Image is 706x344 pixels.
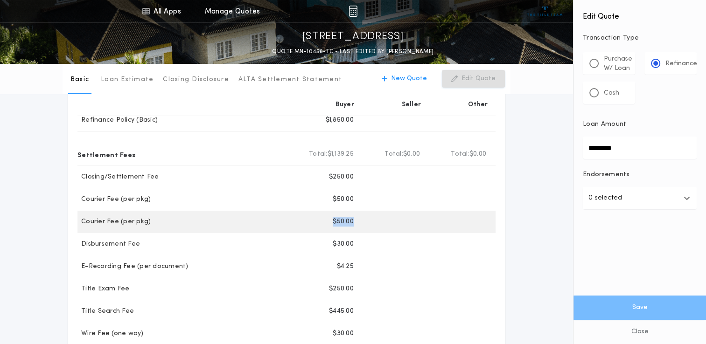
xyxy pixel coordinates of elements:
[77,284,130,294] p: Title Exam Fee
[77,172,159,182] p: Closing/Settlement Fee
[527,7,562,16] img: vs-icon
[665,59,697,69] p: Refinance
[402,100,421,110] p: Seller
[468,100,488,110] p: Other
[349,6,357,17] img: img
[372,70,436,88] button: New Quote
[333,240,354,249] p: $30.00
[333,217,354,227] p: $50.00
[583,187,697,209] button: 0 selected
[77,116,158,125] p: Refinance Policy (Basic)
[77,307,134,316] p: Title Search Fee
[77,329,144,338] p: Wire Fee (one way)
[329,172,354,182] p: $250.00
[573,296,706,320] button: Save
[604,89,619,98] p: Cash
[77,262,189,271] p: E-Recording Fee (per document)
[333,329,354,338] p: $30.00
[469,150,486,159] span: $0.00
[77,147,135,162] p: Settlement Fees
[337,262,354,271] p: $4.25
[461,74,496,83] p: Edit Quote
[333,195,354,204] p: $50.00
[101,75,154,84] p: Loan Estimate
[442,70,505,88] button: Edit Quote
[583,170,697,179] p: Endorsements
[451,150,469,159] b: Total:
[77,195,151,204] p: Courier Fee (per pkg)
[583,34,697,43] p: Transaction Type
[329,284,354,294] p: $250.00
[326,116,354,125] p: $1,850.00
[272,47,433,56] p: QUOTE MN-10456-TC - LAST EDITED BY [PERSON_NAME]
[309,150,328,159] b: Total:
[573,320,706,344] button: Close
[70,75,89,84] p: Basic
[583,6,697,22] h4: Edit Quote
[336,100,354,110] p: Buyer
[391,74,427,83] p: New Quote
[384,150,403,159] b: Total:
[329,307,354,316] p: $445.00
[238,75,342,84] p: ALTA Settlement Statement
[77,240,140,249] p: Disbursement Fee
[163,75,229,84] p: Closing Disclosure
[583,137,697,159] input: Loan Amount
[328,150,354,159] span: $1,139.25
[302,29,404,44] p: [STREET_ADDRESS]
[403,150,420,159] span: $0.00
[588,193,622,204] p: 0 selected
[604,55,632,73] p: Purchase W/ Loan
[77,217,151,227] p: Courier Fee (per pkg)
[583,120,627,129] p: Loan Amount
